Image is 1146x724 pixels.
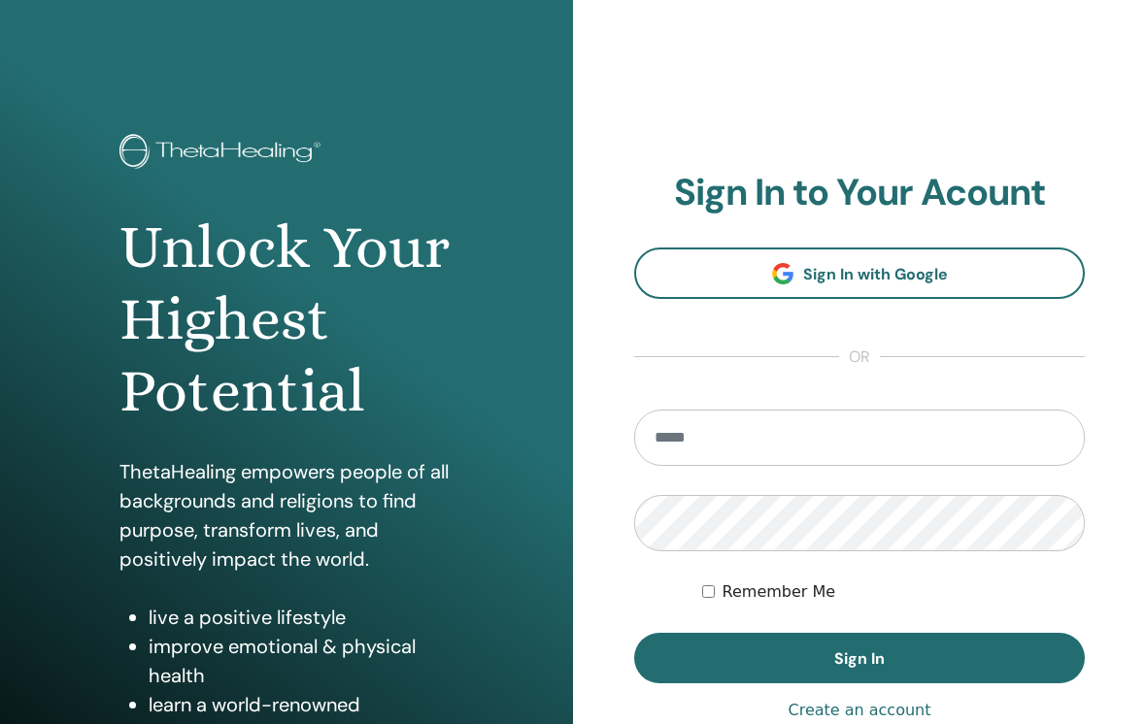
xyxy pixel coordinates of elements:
[839,346,880,369] span: or
[119,457,453,574] p: ThetaHealing empowers people of all backgrounds and religions to find purpose, transform lives, a...
[803,264,948,284] span: Sign In with Google
[149,632,453,690] li: improve emotional & physical health
[723,580,836,604] label: Remember Me
[634,633,1085,683] button: Sign In
[834,648,885,669] span: Sign In
[634,171,1085,215] h2: Sign In to Your Acount
[119,212,453,428] h1: Unlock Your Highest Potential
[702,580,1085,604] div: Keep me authenticated indefinitely or until I manually logout
[149,603,453,632] li: live a positive lifestyle
[634,247,1085,299] a: Sign In with Google
[788,699,930,722] a: Create an account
